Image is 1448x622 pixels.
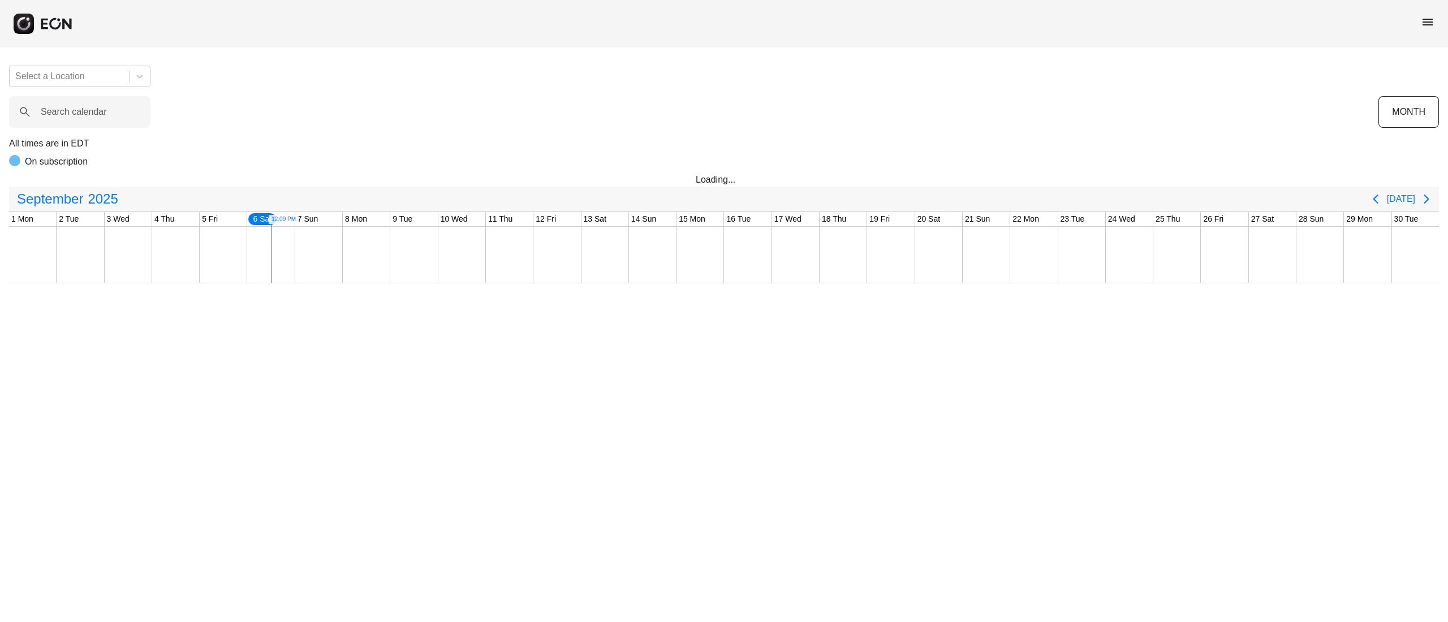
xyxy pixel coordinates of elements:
div: 26 Fri [1201,212,1226,226]
span: September [15,188,85,210]
div: 27 Sat [1249,212,1276,226]
div: 22 Mon [1010,212,1041,226]
div: 20 Sat [915,212,942,226]
div: Loading... [696,173,752,187]
div: 17 Wed [772,212,804,226]
div: 30 Tue [1392,212,1421,226]
button: MONTH [1378,96,1439,128]
div: 11 Thu [486,212,515,226]
div: 25 Thu [1153,212,1182,226]
div: 21 Sun [963,212,992,226]
div: 2 Tue [57,212,81,226]
div: 8 Mon [343,212,369,226]
label: Search calendar [41,105,107,119]
span: 2025 [85,188,120,210]
div: 5 Fri [200,212,220,226]
button: September2025 [10,188,125,210]
div: 7 Sun [295,212,321,226]
div: 10 Wed [438,212,470,226]
div: 28 Sun [1296,212,1326,226]
div: 14 Sun [629,212,658,226]
button: [DATE] [1387,189,1415,209]
div: 12 Fri [533,212,558,226]
div: 15 Mon [676,212,708,226]
span: menu [1421,15,1434,29]
button: Next page [1415,188,1438,210]
div: 13 Sat [581,212,609,226]
div: 18 Thu [820,212,848,226]
p: All times are in EDT [9,137,1439,150]
div: 6 Sat [247,212,277,226]
div: 4 Thu [152,212,177,226]
p: On subscription [25,155,88,169]
div: 23 Tue [1058,212,1087,226]
div: 24 Wed [1106,212,1137,226]
div: 9 Tue [390,212,415,226]
div: 16 Tue [724,212,753,226]
button: Previous page [1364,188,1387,210]
div: 3 Wed [105,212,132,226]
div: 1 Mon [9,212,36,226]
div: 29 Mon [1344,212,1375,226]
div: 19 Fri [867,212,892,226]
